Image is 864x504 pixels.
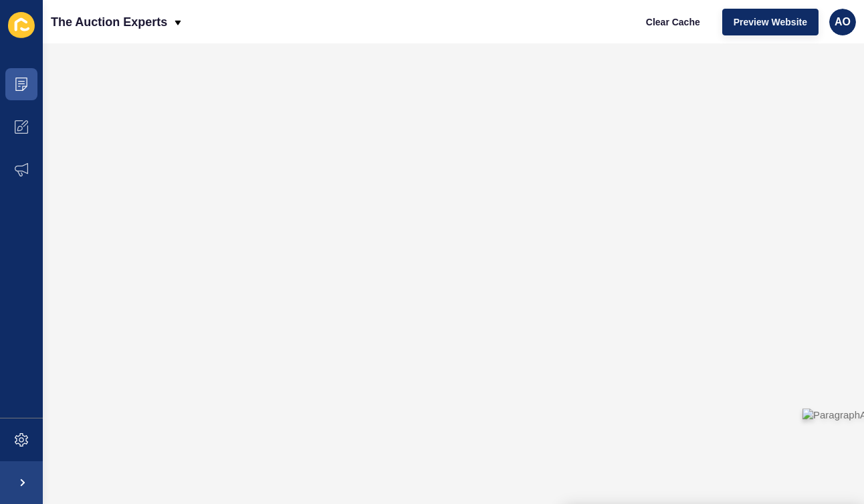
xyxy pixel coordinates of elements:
[835,15,851,29] span: AO
[635,9,712,35] button: Clear Cache
[722,9,819,35] button: Preview Website
[646,15,700,29] span: Clear Cache
[51,5,167,39] p: The Auction Experts
[734,15,807,29] span: Preview Website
